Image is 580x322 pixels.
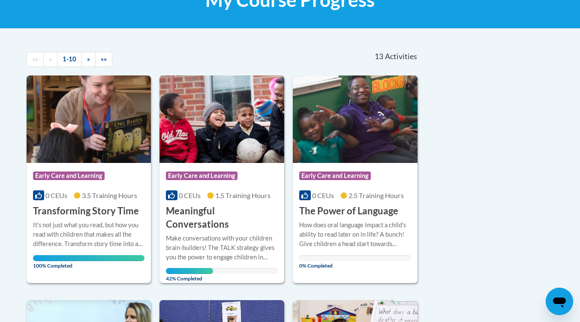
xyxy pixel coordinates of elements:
[385,52,417,61] span: Activities
[95,52,112,67] a: End
[349,191,404,199] span: 2.5 Training Hours
[166,268,213,274] div: Your progress
[49,55,52,63] span: «
[166,268,213,282] span: 42% Completed
[312,191,334,199] span: 0 CEUs
[166,205,278,231] h3: Meaningful Conversations
[57,52,82,67] a: 1-10
[43,52,57,67] a: Previous
[215,191,270,199] span: 1.5 Training Hours
[27,75,151,283] a: Course LogoEarly Care and Learning0 CEUs3.5 Training Hours Transforming Story TimeIt's not just w...
[375,52,383,61] span: 13
[33,255,145,261] div: Your progress
[33,172,105,180] span: Early Care and Learning
[166,172,237,180] span: Early Care and Learning
[293,75,418,163] img: Course Logo
[299,205,398,218] h3: The Power of Language
[82,191,137,199] span: 3.5 Training Hours
[299,172,371,180] span: Early Care and Learning
[33,255,145,269] span: 100% Completed
[81,52,96,67] a: Next
[33,205,139,218] h3: Transforming Story Time
[159,75,284,163] img: Course Logo
[45,191,67,199] span: 0 CEUs
[87,55,90,63] span: »
[299,220,411,249] div: How does oral language impact a child's ability to read later on in life? A bunch! Give children ...
[33,220,145,249] div: It's not just what you read, but how you read with children that makes all the difference. Transf...
[27,52,44,67] a: Begining
[159,75,284,283] a: Course LogoEarly Care and Learning0 CEUs1.5 Training Hours Meaningful ConversationsMake conversat...
[166,234,278,262] div: Make conversations with your children brain-builders! The TALK strategy gives you the power to en...
[101,55,107,63] span: »»
[179,191,201,199] span: 0 CEUs
[32,55,38,63] span: ««
[546,288,573,315] iframe: Button to launch messaging window
[27,75,151,163] img: Course Logo
[293,75,418,283] a: Course LogoEarly Care and Learning0 CEUs2.5 Training Hours The Power of LanguageHow does oral lan...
